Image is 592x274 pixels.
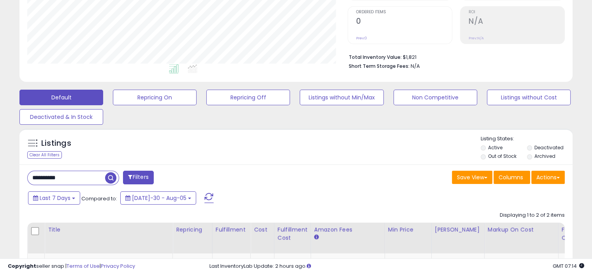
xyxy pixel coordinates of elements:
span: N/A [411,62,420,70]
li: $1,821 [349,52,559,61]
span: Columns [499,173,523,181]
th: The percentage added to the cost of goods (COGS) that forms the calculator for Min & Max prices. [484,223,558,253]
span: Ordered Items [356,10,452,14]
small: Amazon Fees. [314,234,319,241]
div: Cost [254,226,271,234]
button: Deactivated & In Stock [19,109,103,125]
b: Short Term Storage Fees: [349,63,409,69]
a: Privacy Policy [101,262,135,270]
div: Repricing [176,226,209,234]
div: Markup on Cost [488,226,555,234]
button: [DATE]-30 - Aug-05 [120,191,196,205]
button: Repricing Off [206,90,290,105]
span: Compared to: [81,195,117,202]
a: Terms of Use [67,262,100,270]
label: Deactivated [534,144,563,151]
button: Filters [123,171,153,184]
div: Amazon Fees [314,226,381,234]
div: seller snap | | [8,263,135,270]
button: Listings without Min/Max [300,90,383,105]
button: Default [19,90,103,105]
h5: Listings [41,138,71,149]
div: Last InventoryLab Update: 2 hours ago. [209,263,584,270]
p: Listing States: [481,135,573,143]
button: Listings without Cost [487,90,571,105]
div: Fulfillment [216,226,247,234]
span: [DATE]-30 - Aug-05 [132,194,186,202]
h2: N/A [469,17,564,27]
div: Fulfillable Quantity [562,226,588,242]
button: Last 7 Days [28,191,80,205]
div: Clear All Filters [27,151,62,159]
div: Fulfillment Cost [278,226,307,242]
div: Min Price [388,226,428,234]
b: Total Inventory Value: [349,54,402,60]
button: Actions [531,171,565,184]
span: Last 7 Days [40,194,70,202]
button: Save View [452,171,492,184]
label: Archived [534,153,555,159]
button: Columns [494,171,530,184]
label: Out of Stock [488,153,516,159]
button: Repricing On [113,90,197,105]
label: Active [488,144,502,151]
div: Displaying 1 to 2 of 2 items [500,212,565,219]
div: Title [48,226,169,234]
strong: Copyright [8,262,36,270]
small: Prev: N/A [469,36,484,41]
button: Non Competitive [393,90,477,105]
span: ROI [469,10,564,14]
small: Prev: 0 [356,36,367,41]
h2: 0 [356,17,452,27]
div: [PERSON_NAME] [435,226,481,234]
span: 2025-08-13 07:14 GMT [553,262,584,270]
